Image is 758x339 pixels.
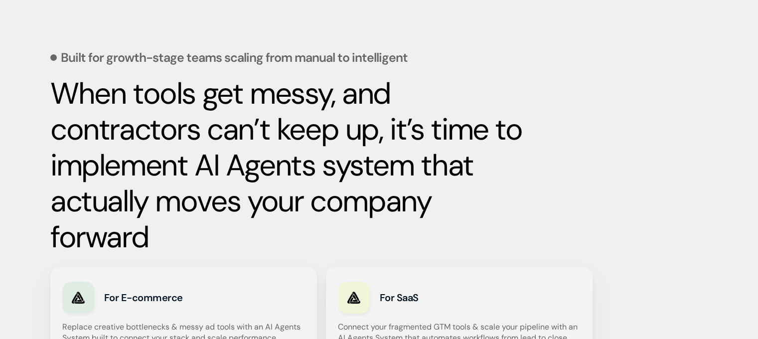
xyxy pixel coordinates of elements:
strong: When tools get messy, and contractors can’t keep up, it’s time to implement AI Agents system that... [50,74,529,257]
h3: For E-commerce [104,291,240,305]
h3: For SaaS [380,291,516,305]
p: Built for growth-stage teams scaling from manual to intelligent [61,51,408,64]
